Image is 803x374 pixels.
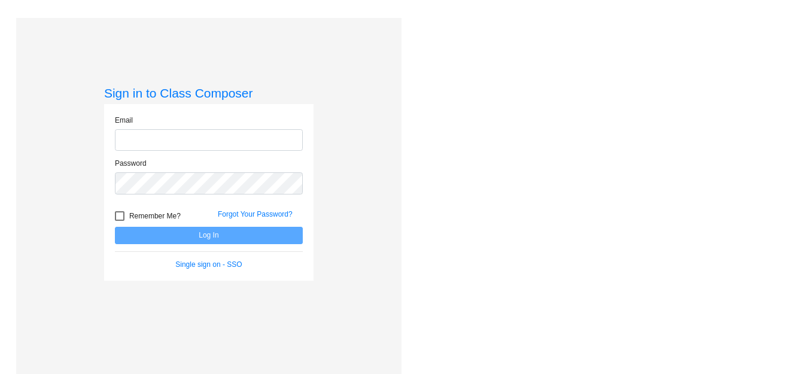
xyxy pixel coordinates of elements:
span: Remember Me? [129,209,181,223]
label: Password [115,158,147,169]
a: Single sign on - SSO [175,260,242,269]
button: Log In [115,227,303,244]
a: Forgot Your Password? [218,210,293,218]
label: Email [115,115,133,126]
h3: Sign in to Class Composer [104,86,314,101]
